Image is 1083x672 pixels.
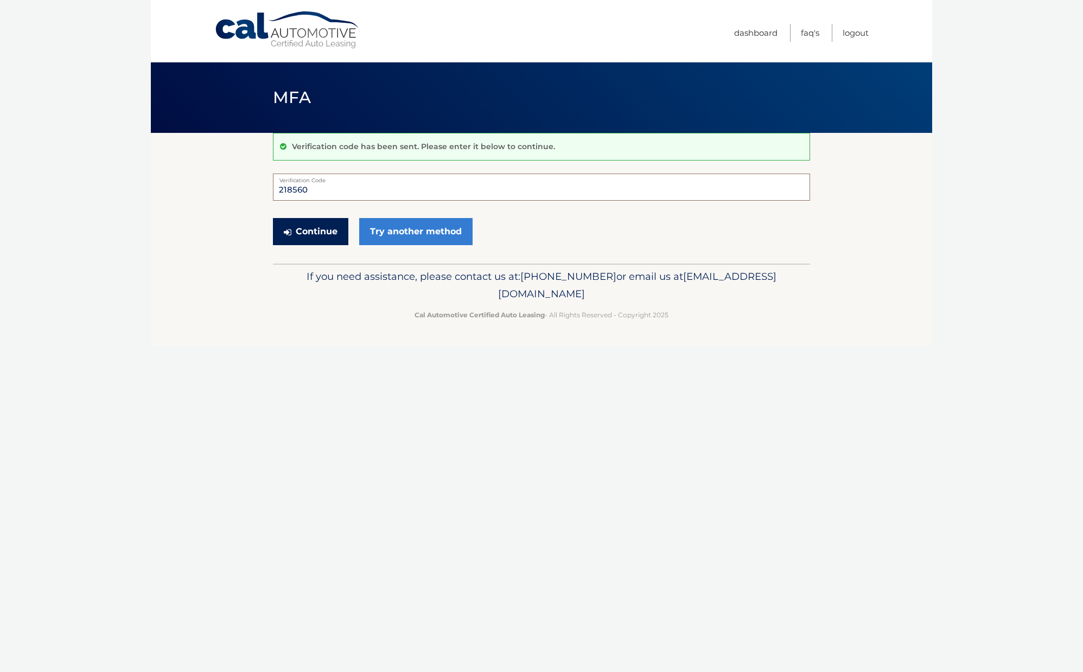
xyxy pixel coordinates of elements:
label: Verification Code [273,174,810,182]
strong: Cal Automotive Certified Auto Leasing [415,311,545,319]
p: - All Rights Reserved - Copyright 2025 [280,309,803,321]
p: Verification code has been sent. Please enter it below to continue. [292,142,555,151]
button: Continue [273,218,348,245]
a: FAQ's [801,24,819,42]
input: Verification Code [273,174,810,201]
a: Try another method [359,218,473,245]
span: [EMAIL_ADDRESS][DOMAIN_NAME] [498,270,776,300]
p: If you need assistance, please contact us at: or email us at [280,268,803,303]
span: MFA [273,87,311,107]
a: Cal Automotive [214,11,361,49]
a: Logout [843,24,869,42]
a: Dashboard [734,24,778,42]
span: [PHONE_NUMBER] [520,270,616,283]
